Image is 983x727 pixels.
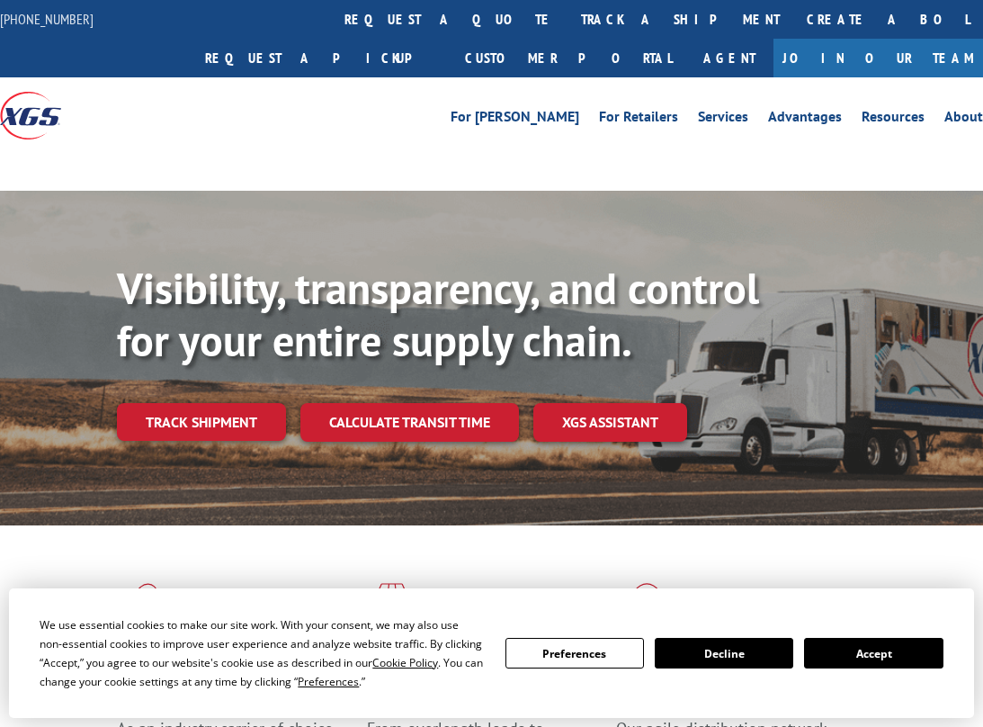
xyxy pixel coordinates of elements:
a: Request a pickup [192,39,451,77]
a: Join Our Team [773,39,983,77]
a: Services [698,110,748,130]
button: Preferences [505,638,644,669]
a: XGS ASSISTANT [533,403,687,442]
img: xgs-icon-focused-on-flooring-red [367,583,409,630]
a: Agent [685,39,773,77]
img: xgs-icon-total-supply-chain-intelligence-red [117,583,173,630]
a: For [PERSON_NAME] [451,110,579,130]
div: Cookie Consent Prompt [9,588,974,718]
img: xgs-icon-flagship-distribution-model-red [616,583,678,630]
div: We use essential cookies to make our site work. With your consent, we may also use non-essential ... [40,615,483,691]
span: Preferences [298,674,359,689]
a: Calculate transit time [300,403,519,442]
a: Resources [862,110,925,130]
a: Track shipment [117,403,286,441]
a: Customer Portal [451,39,685,77]
b: Visibility, transparency, and control for your entire supply chain. [117,260,759,368]
button: Accept [804,638,943,669]
a: For Retailers [599,110,678,130]
span: Cookie Policy [372,655,438,670]
a: About [944,110,983,130]
button: Decline [655,638,793,669]
a: Advantages [768,110,842,130]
